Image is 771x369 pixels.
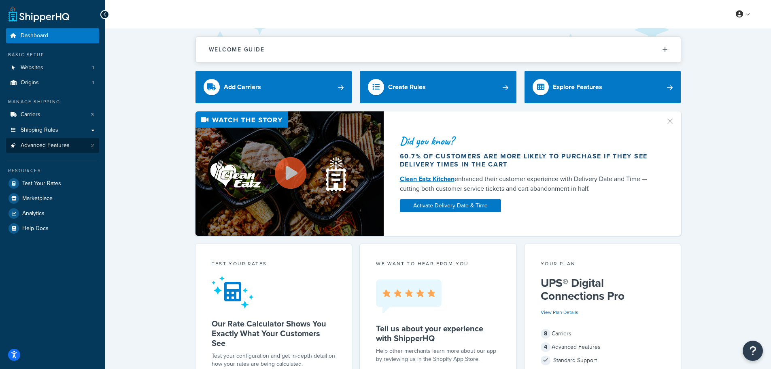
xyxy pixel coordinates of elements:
[6,75,99,90] a: Origins1
[6,167,99,174] div: Resources
[541,260,665,269] div: Your Plan
[6,98,99,105] div: Manage Shipping
[541,355,665,366] div: Standard Support
[6,75,99,90] li: Origins
[6,206,99,221] a: Analytics
[22,225,49,232] span: Help Docs
[21,79,39,86] span: Origins
[541,342,550,352] span: 4
[541,277,665,303] h5: UPS® Digital Connections Pro
[212,260,336,269] div: Test your rates
[400,199,501,212] a: Activate Delivery Date & Time
[6,221,99,236] a: Help Docs
[6,60,99,75] li: Websites
[525,71,681,103] a: Explore Features
[21,111,40,118] span: Carriers
[22,210,45,217] span: Analytics
[6,176,99,191] a: Test Your Rates
[209,47,265,53] h2: Welcome Guide
[400,152,656,169] div: 60.7% of customers are more likely to purchase if they see delivery times in the cart
[212,352,336,368] div: Test your configuration and get in-depth detail on how your rates are being calculated.
[553,81,602,93] div: Explore Features
[92,64,94,71] span: 1
[6,28,99,43] a: Dashboard
[22,180,61,187] span: Test Your Rates
[224,81,261,93] div: Add Carriers
[376,324,500,343] h5: Tell us about your experience with ShipperHQ
[376,260,500,267] p: we want to hear from you
[195,111,384,236] img: Video thumbnail
[6,60,99,75] a: Websites1
[21,64,43,71] span: Websites
[195,71,352,103] a: Add Carriers
[92,79,94,86] span: 1
[21,142,70,149] span: Advanced Features
[541,328,665,339] div: Carriers
[541,329,550,339] span: 8
[6,107,99,122] a: Carriers3
[6,51,99,58] div: Basic Setup
[6,107,99,122] li: Carriers
[388,81,426,93] div: Create Rules
[360,71,516,103] a: Create Rules
[21,127,58,134] span: Shipping Rules
[400,174,656,194] div: enhanced their customer experience with Delivery Date and Time — cutting both customer service ti...
[91,111,94,118] span: 3
[541,309,578,316] a: View Plan Details
[21,32,48,39] span: Dashboard
[400,135,656,147] div: Did you know?
[196,37,681,62] button: Welcome Guide
[376,347,500,363] p: Help other merchants learn more about our app by reviewing us in the Shopify App Store.
[212,319,336,348] h5: Our Rate Calculator Shows You Exactly What Your Customers See
[6,138,99,153] a: Advanced Features2
[22,195,53,202] span: Marketplace
[400,174,455,183] a: Clean Eatz Kitchen
[6,191,99,206] a: Marketplace
[743,341,763,361] button: Open Resource Center
[91,142,94,149] span: 2
[6,123,99,138] a: Shipping Rules
[6,138,99,153] li: Advanced Features
[541,341,665,353] div: Advanced Features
